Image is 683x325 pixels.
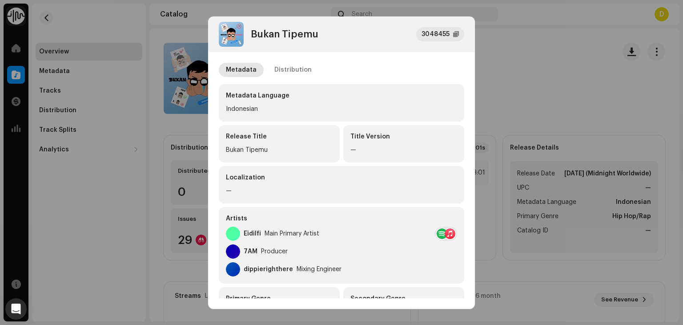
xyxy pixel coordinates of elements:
[350,132,457,141] div: Title Version
[265,230,319,237] div: Main Primary Artist
[244,266,293,273] div: dippierighthere
[226,294,333,303] div: Primary Genre
[226,63,257,77] div: Metadata
[226,145,333,155] div: Bukan Tipemu
[422,29,450,40] div: 3048455
[219,22,244,47] img: 86c1a1bf-e6fa-492a-8c15-f8cbddc55a4f
[244,230,261,237] div: Eidilfi
[297,266,341,273] div: Mixing Engineer
[5,298,27,320] div: Open Intercom Messenger
[226,132,333,141] div: Release Title
[274,63,312,77] div: Distribution
[226,91,457,100] div: Metadata Language
[226,214,457,223] div: Artists
[350,294,457,303] div: Secondary Genre
[261,248,288,255] div: Producer
[244,248,257,255] div: 7AM
[226,186,457,196] div: —
[251,29,318,40] div: Bukan Tipemu
[226,104,457,114] div: Indonesian
[226,173,457,182] div: Localization
[350,145,457,155] div: —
